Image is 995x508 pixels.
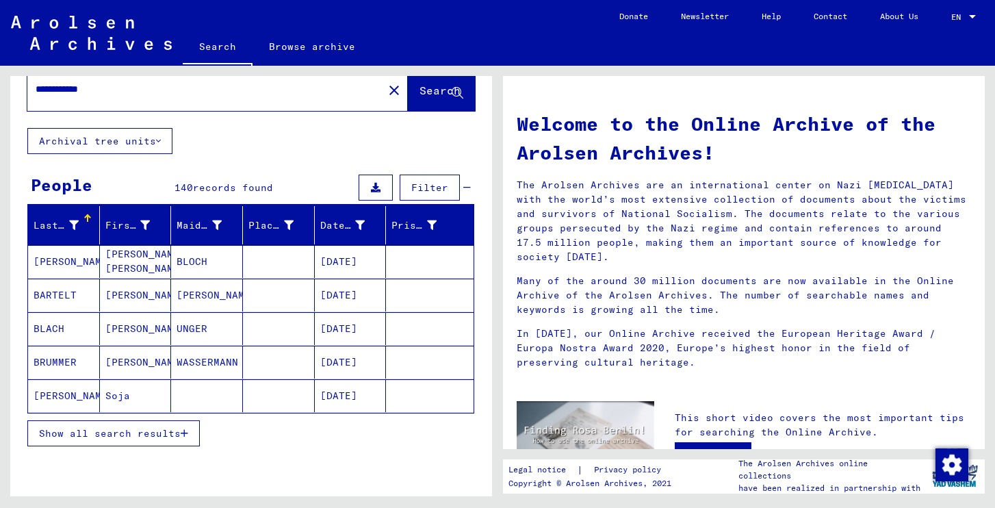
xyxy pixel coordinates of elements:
div: Last Name [34,214,99,236]
div: People [31,173,92,197]
mat-icon: close [386,82,402,99]
mat-cell: [PERSON_NAME] [28,379,100,412]
div: Prisoner # [391,218,437,233]
img: yv_logo.png [929,459,981,493]
img: video.jpg [517,401,654,477]
mat-cell: BRUMMER [28,346,100,379]
mat-cell: [DATE] [315,346,387,379]
mat-cell: [PERSON_NAME] [28,245,100,278]
a: Open video [675,442,751,470]
a: Browse archive [253,30,372,63]
span: EN [951,12,966,22]
mat-header-cell: Last Name [28,206,100,244]
button: Archival tree units [27,128,172,154]
a: Legal notice [508,463,577,477]
mat-cell: [DATE] [315,379,387,412]
mat-cell: [DATE] [315,279,387,312]
span: Show all search results [39,427,181,440]
button: Search [408,68,475,111]
mat-cell: WASSERMANN [171,346,243,379]
p: This short video covers the most important tips for searching the Online Archive. [675,411,971,440]
div: Change consent [935,448,968,481]
div: Maiden Name [177,218,222,233]
mat-cell: [DATE] [315,312,387,345]
mat-header-cell: Date of Birth [315,206,387,244]
p: The Arolsen Archives online collections [738,457,925,482]
div: | [508,463,677,477]
mat-cell: [PERSON_NAME] [PERSON_NAME] [100,245,172,278]
p: The Arolsen Archives are an international center on Nazi [MEDICAL_DATA] with the world’s most ext... [517,178,971,264]
span: records found [193,181,273,194]
mat-header-cell: Place of Birth [243,206,315,244]
span: 140 [175,181,193,194]
img: Arolsen_neg.svg [11,16,172,50]
mat-cell: UNGER [171,312,243,345]
div: Last Name [34,218,79,233]
button: Filter [400,175,460,201]
mat-cell: [PERSON_NAME] [100,346,172,379]
div: First Name [105,218,151,233]
div: Date of Birth [320,214,386,236]
div: Prisoner # [391,214,457,236]
span: Search [419,84,461,97]
div: Place of Birth [248,214,314,236]
a: Search [183,30,253,66]
button: Clear [380,76,408,103]
mat-cell: Soja [100,379,172,412]
mat-cell: [PERSON_NAME] [171,279,243,312]
span: Filter [411,181,448,194]
h1: Welcome to the Online Archive of the Arolsen Archives! [517,110,971,167]
mat-cell: [DATE] [315,245,387,278]
p: Many of the around 30 million documents are now available in the Online Archive of the Arolsen Ar... [517,274,971,317]
mat-cell: BLOCH [171,245,243,278]
mat-header-cell: Maiden Name [171,206,243,244]
div: Maiden Name [177,214,242,236]
img: Change consent [935,448,968,481]
mat-cell: BLACH [28,312,100,345]
a: Privacy policy [583,463,677,477]
div: Date of Birth [320,218,365,233]
mat-header-cell: Prisoner # [386,206,474,244]
mat-cell: [PERSON_NAME] [100,279,172,312]
p: Copyright © Arolsen Archives, 2021 [508,477,677,490]
button: Show all search results [27,420,200,446]
div: First Name [105,214,171,236]
p: have been realized in partnership with [738,482,925,494]
div: Place of Birth [248,218,294,233]
p: In [DATE], our Online Archive received the European Heritage Award / Europa Nostra Award 2020, Eu... [517,327,971,370]
mat-cell: [PERSON_NAME] [100,312,172,345]
mat-cell: BARTELT [28,279,100,312]
mat-header-cell: First Name [100,206,172,244]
